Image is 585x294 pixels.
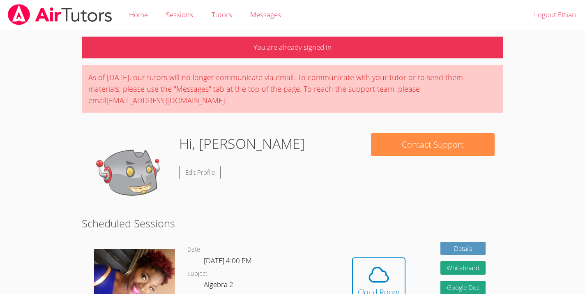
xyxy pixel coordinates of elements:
p: You are already signed in [82,37,503,58]
button: Contact Support [371,133,495,156]
h1: Hi, [PERSON_NAME] [179,133,305,154]
dt: Date [187,245,200,255]
span: [DATE] 4:00 PM [204,256,252,265]
span: Messages [250,10,281,19]
a: Details [440,242,486,255]
dt: Subject [187,269,207,279]
h2: Scheduled Sessions [82,215,503,231]
img: default.png [90,133,173,215]
img: airtutors_banner-c4298cdbf04f3fff15de1276eac7730deb9818008684d7c2e4769d2f7ddbe033.png [7,4,113,25]
button: Whiteboard [440,261,486,275]
a: Edit Profile [179,166,221,179]
div: As of [DATE], our tutors will no longer communicate via email. To communicate with your tutor or ... [82,65,503,113]
dd: Algebra 2 [204,279,235,293]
